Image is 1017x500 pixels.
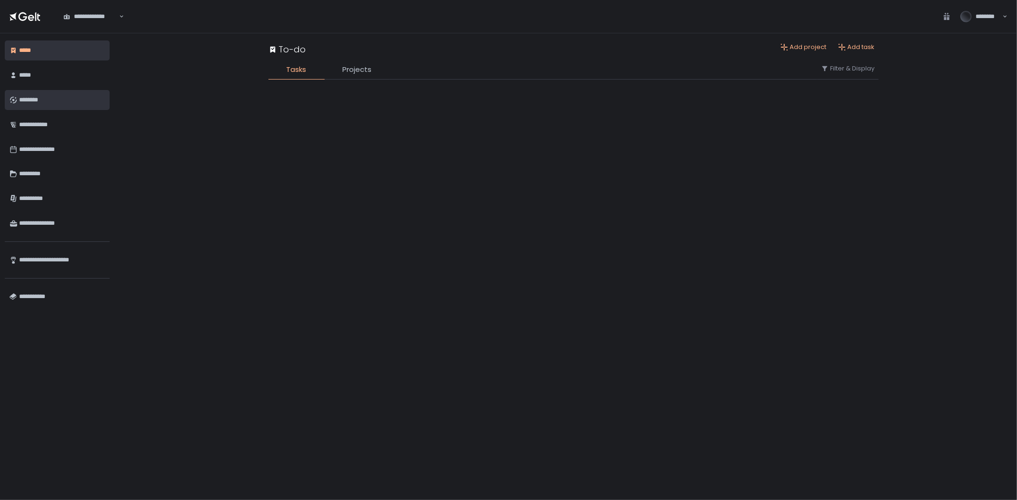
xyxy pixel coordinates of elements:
[781,43,827,51] button: Add project
[268,43,306,56] div: To-do
[821,64,875,73] button: Filter & Display
[838,43,875,51] button: Add task
[343,64,372,75] span: Projects
[287,64,307,75] span: Tasks
[57,6,124,26] div: Search for option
